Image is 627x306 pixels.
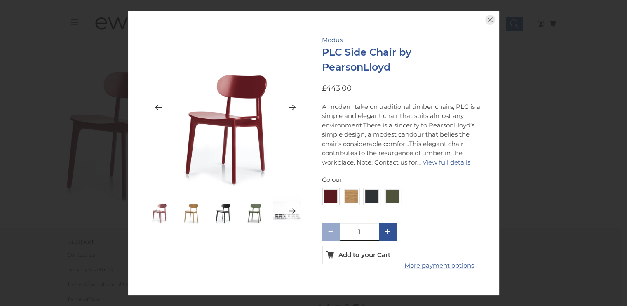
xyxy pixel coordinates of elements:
span: £443.00 [322,84,352,93]
img: Modus%20-%20PLC%20Side%20Chair%20by%20Pearson%20Lloyd%20-%20Wine%20Red%203005 [145,195,173,224]
img: Modus%20-%20PLC%20Side%20Chair%20by%20Pearson%20Lloyd%20Dimensions%20 [305,195,333,224]
button: Next [283,202,301,220]
img: Modus%20-%20PLC%20Side%20Chair%20by%20Pearson%20Lloyd%20-%20Black%20Grey%207021 [209,195,237,224]
a: View full details [423,158,470,166]
a: More payment options [402,261,477,271]
img: Modus%20-%20PLC%20Side%20Chair%20by%20Pearson%20Lloyd%20-%20Oak [177,195,205,224]
button: Previous [150,98,168,116]
button: Add to your Cart [322,246,397,264]
img: Modus%20-%20PLC%20Side%20Chair%20by%20Pearson%20Lloyd%20-%20Olive%20Green%206003 [241,195,269,224]
a: PLC Side Chair by PearsonLloyd [322,46,411,73]
button: Next [283,98,301,116]
span: A modern take on traditional timber chairs, PLC is a simple and elegant chair that suits almost a... [322,103,480,166]
img: Modus - PLC Side Chair by Pearson Lloyd - Wine Red 3005 [146,27,305,187]
span: Add to your Cart [338,251,390,259]
button: Close [481,11,499,29]
img: Modus%20-%20PLC%20Side%20Chair%20by%20Pearson%20Lloyd [273,195,301,224]
a: Modus [322,36,343,44]
div: Colour [322,175,482,185]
